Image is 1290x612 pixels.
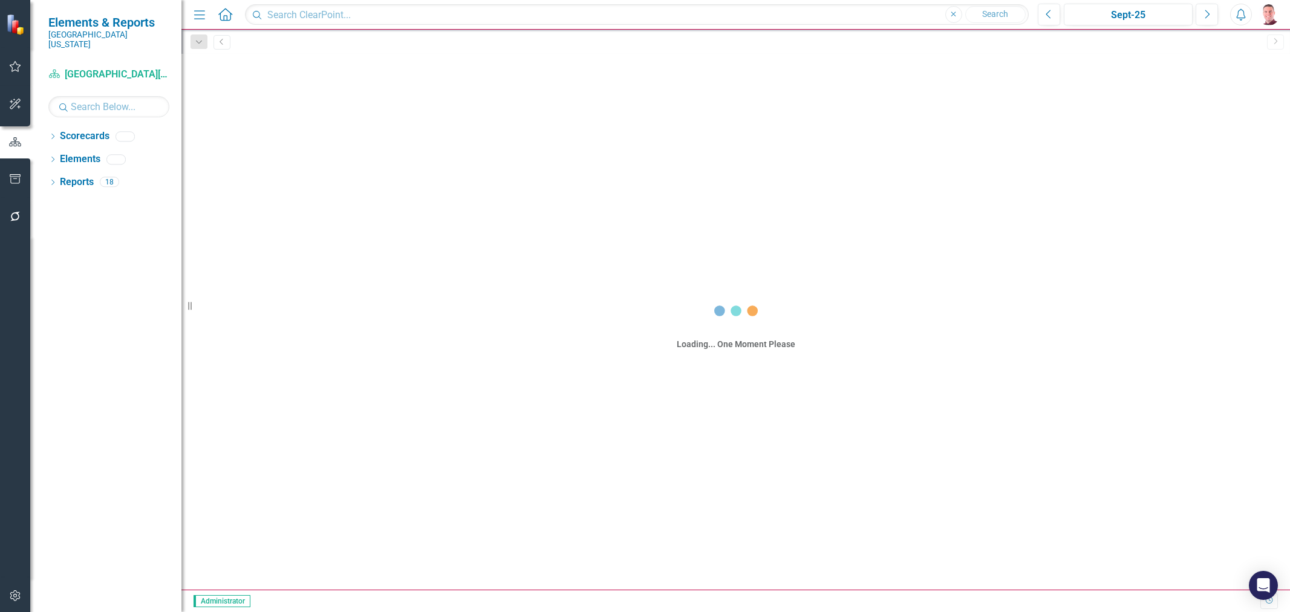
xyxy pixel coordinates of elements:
div: Open Intercom Messenger [1249,571,1278,600]
input: Search Below... [48,96,169,117]
a: Scorecards [60,129,109,143]
input: Search ClearPoint... [245,4,1029,25]
button: Sept-25 [1064,4,1193,25]
a: Elements [60,152,100,166]
span: Administrator [194,595,250,607]
span: Search [982,9,1008,19]
a: [GEOGRAPHIC_DATA][US_STATE] [48,68,169,82]
button: Search [965,6,1026,23]
div: 18 [100,177,119,187]
div: Sept-25 [1068,8,1188,22]
small: [GEOGRAPHIC_DATA][US_STATE] [48,30,169,50]
img: ClearPoint Strategy [6,13,27,34]
img: David Richard [1258,4,1280,25]
div: Loading... One Moment Please [677,338,795,350]
a: Reports [60,175,94,189]
span: Elements & Reports [48,15,169,30]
